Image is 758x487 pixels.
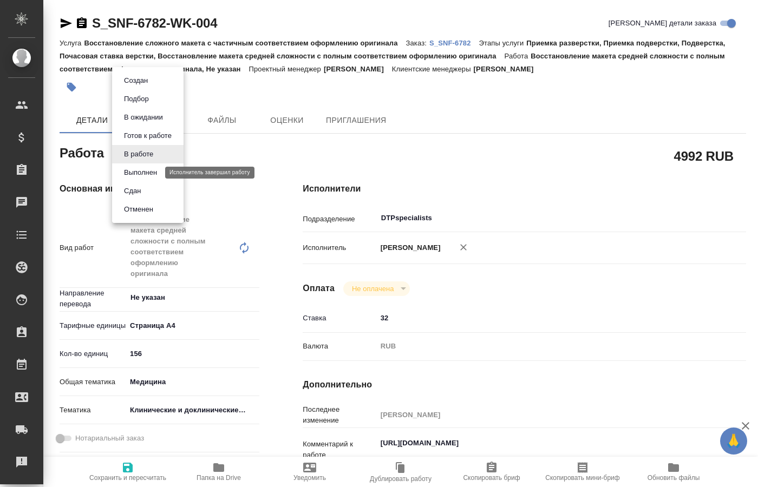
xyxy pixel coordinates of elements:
button: Готов к работе [121,130,175,142]
button: В работе [121,148,156,160]
button: Отменен [121,203,156,215]
button: Подбор [121,93,152,105]
button: Выполнен [121,167,160,179]
button: Сдан [121,185,144,197]
button: В ожидании [121,111,166,123]
button: Создан [121,75,151,87]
